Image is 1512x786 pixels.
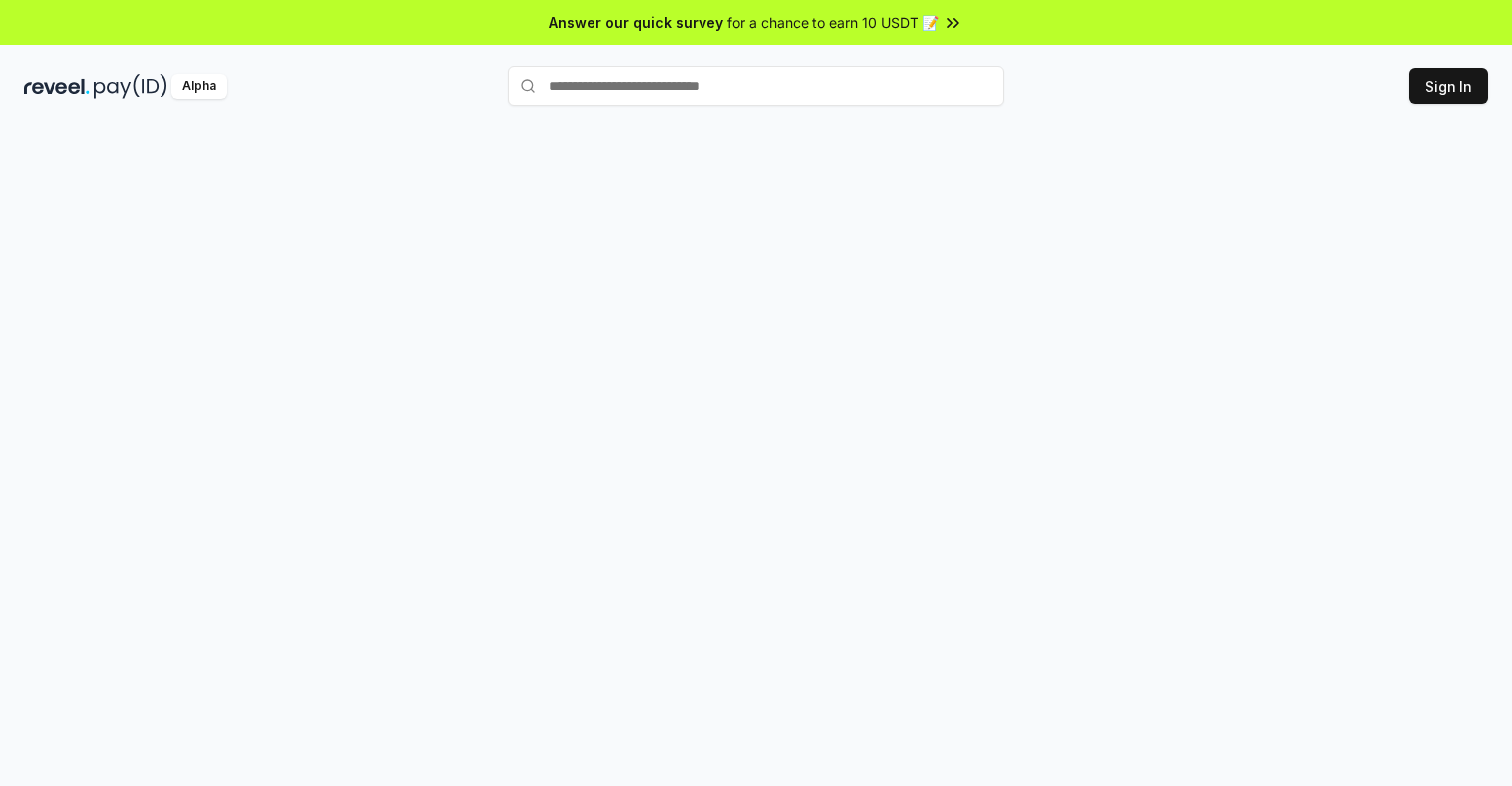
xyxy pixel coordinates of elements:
[1409,68,1488,104] button: Sign In
[727,12,939,33] span: for a chance to earn 10 USDT 📝
[24,74,90,99] img: reveel_dark
[549,12,723,33] span: Answer our quick survey
[171,74,227,99] div: Alpha
[94,74,167,99] img: pay_id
